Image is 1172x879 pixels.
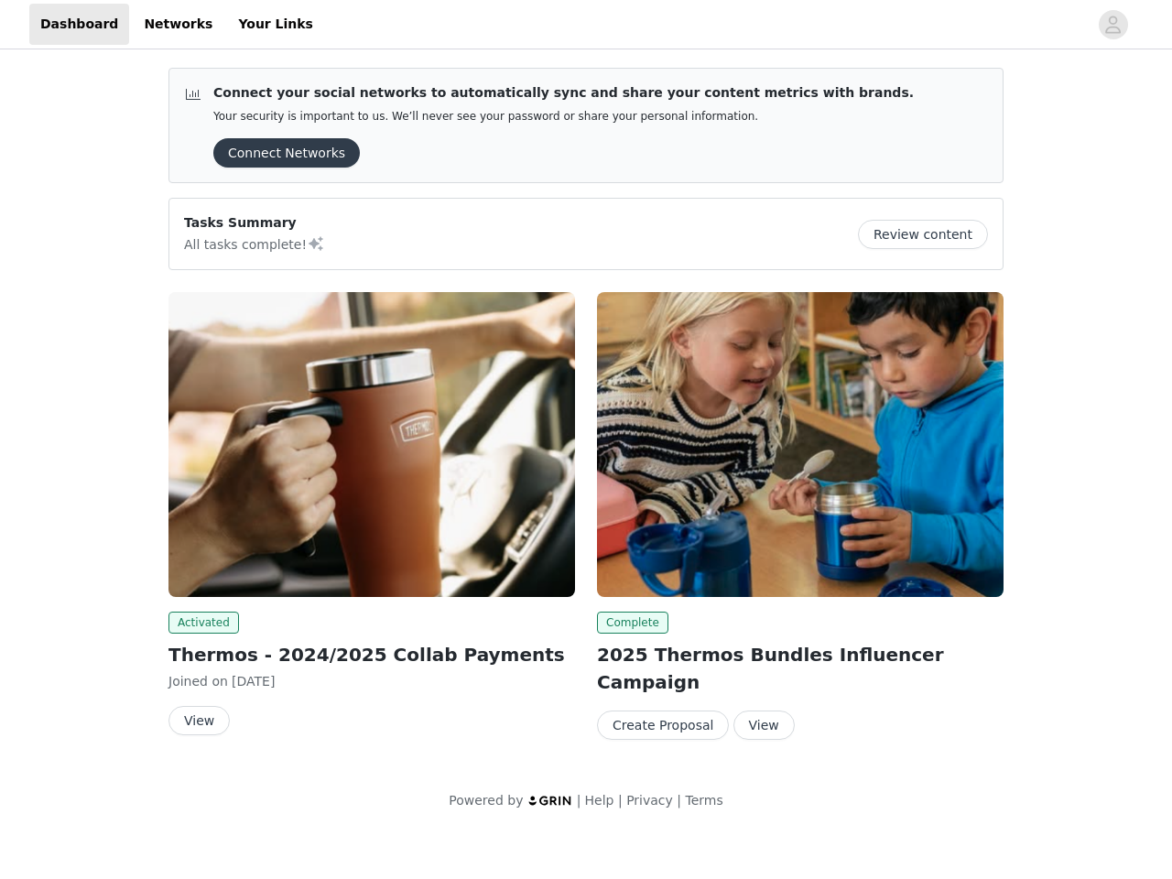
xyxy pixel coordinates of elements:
[168,641,575,668] h2: Thermos - 2024/2025 Collab Payments
[168,674,228,689] span: Joined on
[677,793,681,808] span: |
[585,793,614,808] a: Help
[168,706,230,735] button: View
[618,793,623,808] span: |
[449,793,523,808] span: Powered by
[597,292,1004,597] img: Thermos
[1104,10,1122,39] div: avatar
[858,220,988,249] button: Review content
[227,4,324,45] a: Your Links
[577,793,581,808] span: |
[232,674,275,689] span: [DATE]
[597,641,1004,696] h2: 2025 Thermos Bundles Influencer Campaign
[133,4,223,45] a: Networks
[527,795,573,807] img: logo
[213,83,914,103] p: Connect your social networks to automatically sync and share your content metrics with brands.
[168,292,575,597] img: Thermos
[733,719,795,732] a: View
[597,612,668,634] span: Complete
[213,138,360,168] button: Connect Networks
[168,714,230,728] a: View
[597,711,729,740] button: Create Proposal
[626,793,673,808] a: Privacy
[29,4,129,45] a: Dashboard
[685,793,722,808] a: Terms
[168,612,239,634] span: Activated
[184,233,325,255] p: All tasks complete!
[213,110,914,124] p: Your security is important to us. We’ll never see your password or share your personal information.
[184,213,325,233] p: Tasks Summary
[733,711,795,740] button: View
